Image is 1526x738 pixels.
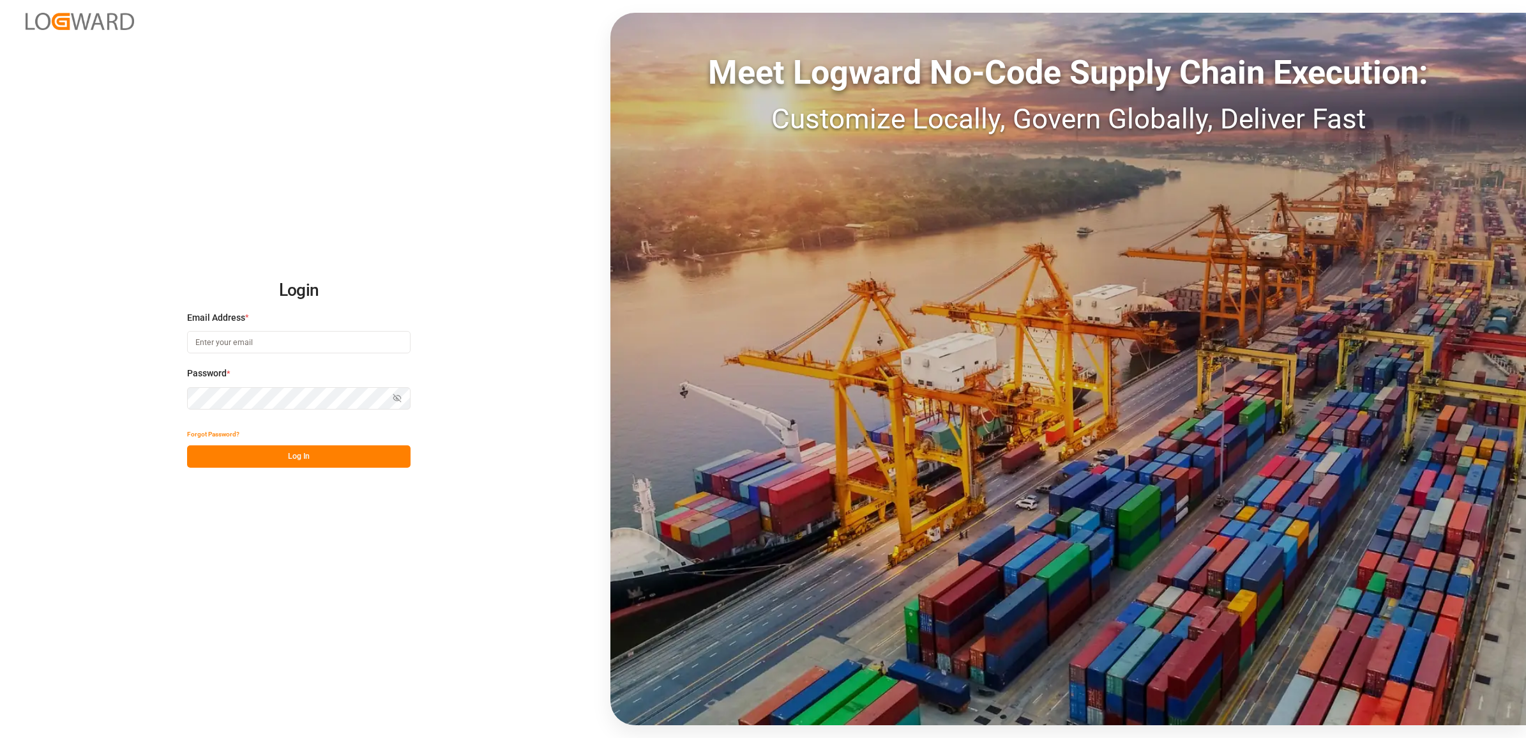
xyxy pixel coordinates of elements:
button: Log In [187,445,411,468]
div: Meet Logward No-Code Supply Chain Execution: [610,48,1526,98]
span: Email Address [187,311,245,325]
h2: Login [187,270,411,311]
div: Customize Locally, Govern Globally, Deliver Fast [610,98,1526,140]
span: Password [187,367,227,380]
button: Forgot Password? [187,423,239,445]
input: Enter your email [187,331,411,353]
img: Logward_new_orange.png [26,13,134,30]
